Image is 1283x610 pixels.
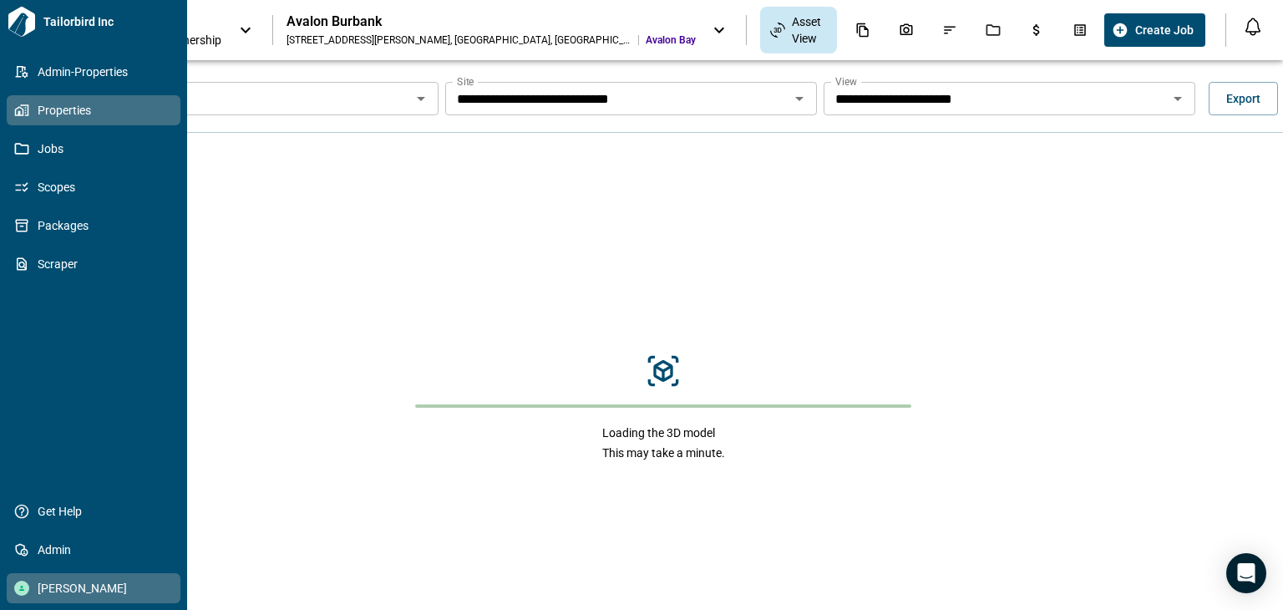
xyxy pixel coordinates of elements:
[602,445,725,461] span: This may take a minute.
[932,16,967,44] div: Issues & Info
[1135,22,1194,38] span: Create Job
[7,249,180,279] a: Scraper
[1104,13,1205,47] button: Create Job
[29,102,165,119] span: Properties
[760,7,836,53] div: Asset View
[889,16,924,44] div: Photos
[792,13,826,47] span: Asset View
[409,87,433,110] button: Open
[7,57,180,87] a: Admin-Properties
[7,535,180,565] a: Admin
[29,179,165,196] span: Scopes
[7,172,180,202] a: Scopes
[37,13,180,30] span: Tailorbird Inc
[1209,82,1278,115] button: Export
[287,33,631,47] div: [STREET_ADDRESS][PERSON_NAME] , [GEOGRAPHIC_DATA] , [GEOGRAPHIC_DATA]
[1226,90,1260,107] span: Export
[7,95,180,125] a: Properties
[29,580,165,597] span: [PERSON_NAME]
[7,134,180,164] a: Jobs
[457,74,474,89] label: Site
[287,13,696,30] div: Avalon Burbank
[29,140,165,157] span: Jobs
[788,87,811,110] button: Open
[602,424,725,441] span: Loading the 3D model
[845,16,880,44] div: Documents
[29,64,165,80] span: Admin-Properties
[646,33,696,47] span: Avalon Bay
[976,16,1011,44] div: Jobs
[29,503,165,520] span: Get Help
[1226,553,1266,593] div: Open Intercom Messenger
[1166,87,1189,110] button: Open
[29,256,165,272] span: Scraper
[1240,13,1266,40] button: Open notification feed
[1019,16,1054,44] div: Budgets
[7,211,180,241] a: Packages
[29,541,165,558] span: Admin
[29,217,165,234] span: Packages
[835,74,857,89] label: View
[1062,16,1098,44] div: Takeoff Center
